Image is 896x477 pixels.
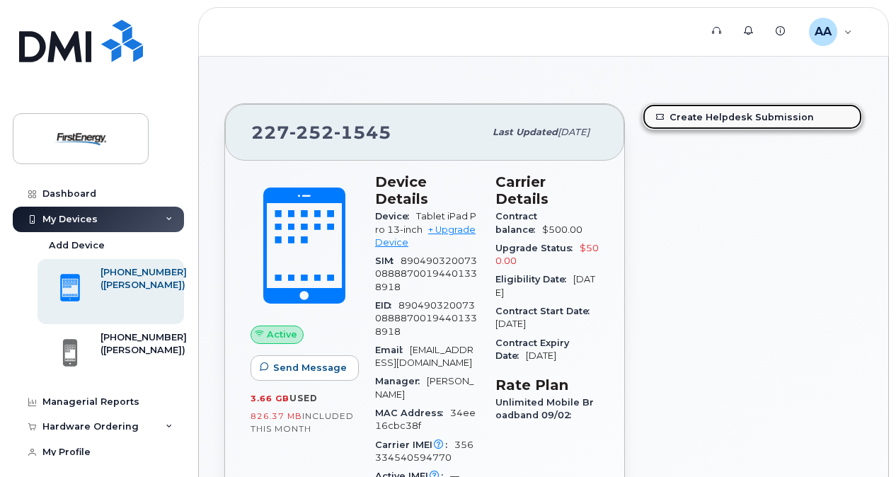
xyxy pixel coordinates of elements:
span: included this month [251,410,354,434]
span: Contract balance [495,211,542,234]
span: 89049032007308888700194401338918 [375,255,477,292]
span: SIM [375,255,401,266]
span: [DATE] [495,274,595,297]
span: [DATE] [526,350,556,361]
span: 89049032007308888700194401338918 [375,300,477,337]
iframe: Messenger Launcher [834,415,885,466]
span: Email [375,345,410,355]
span: [DATE] [495,318,526,329]
span: 826.37 MB [251,411,302,421]
span: Tablet iPad Pro 13-inch [375,211,476,234]
h3: Rate Plan [495,377,599,393]
span: 252 [289,122,334,143]
span: 356334540594770 [375,439,473,463]
span: Upgrade Status [495,243,580,253]
span: [EMAIL_ADDRESS][DOMAIN_NAME] [375,345,473,368]
span: used [289,393,318,403]
span: Manager [375,376,427,386]
a: + Upgrade Device [375,224,476,248]
span: Unlimited Mobile Broadband 09/02 [495,397,594,420]
span: 227 [251,122,391,143]
h3: Device Details [375,173,478,207]
a: Create Helpdesk Submission [643,104,862,130]
span: Last updated [493,127,558,137]
span: Active [267,328,297,341]
span: $500.00 [542,224,582,235]
span: EID [375,300,398,311]
span: Contract Expiry Date [495,338,569,361]
span: 3.66 GB [251,393,289,403]
button: Send Message [251,355,359,381]
span: [PERSON_NAME] [375,376,473,399]
span: [DATE] [558,127,590,137]
span: Contract Start Date [495,306,597,316]
h3: Carrier Details [495,173,599,207]
span: Device [375,211,416,222]
span: MAC Address [375,408,450,418]
span: Eligibility Date [495,274,573,285]
span: Carrier IMEI [375,439,454,450]
span: Send Message [273,361,347,374]
span: 1545 [334,122,391,143]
